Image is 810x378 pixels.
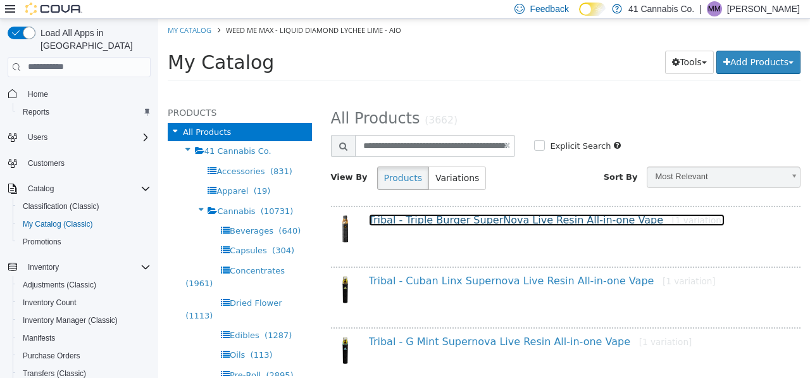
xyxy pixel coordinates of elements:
[530,3,568,15] span: Feedback
[173,196,201,224] img: 150
[35,27,151,52] span: Load All Apps in [GEOGRAPHIC_DATA]
[514,196,567,206] small: [1 variation]
[23,219,93,229] span: My Catalog (Classic)
[23,181,151,196] span: Catalog
[103,187,135,197] span: (10731)
[18,348,85,363] a: Purchase Orders
[13,329,156,347] button: Manifests
[112,148,134,157] span: (831)
[25,108,73,118] span: All Products
[23,201,99,211] span: Classification (Classic)
[72,351,103,361] span: Pre-Roll
[3,258,156,276] button: Inventory
[266,96,299,107] small: (3662)
[59,187,97,197] span: Cannabis
[120,207,142,217] span: (640)
[23,130,151,145] span: Users
[3,85,156,103] button: Home
[27,292,54,301] span: (1113)
[579,3,606,16] input: Dark Mode
[13,294,156,312] button: Inventory Count
[445,153,480,163] span: Sort By
[106,312,134,321] span: (1287)
[28,132,47,142] span: Users
[18,348,151,363] span: Purchase Orders
[507,32,556,55] button: Tools
[489,148,642,169] a: Most Relevant
[23,87,53,102] a: Home
[23,298,77,308] span: Inventory Count
[72,312,101,321] span: Edibles
[628,1,694,16] p: 41 Cannabis Co.
[219,148,271,171] button: Products
[9,6,53,16] a: My Catalog
[13,276,156,294] button: Adjustments (Classic)
[211,256,558,268] a: Tribal - Cuban Linx Supernova Live Resin All-in-one Vape[1 variation]
[23,260,64,275] button: Inventory
[23,315,118,325] span: Inventory Manager (Classic)
[389,121,452,134] label: Explicit Search
[18,295,151,310] span: Inventory Count
[28,184,54,194] span: Catalog
[58,148,106,157] span: Accessories
[27,260,54,269] span: (1961)
[23,107,49,117] span: Reports
[18,331,151,346] span: Manifests
[3,129,156,146] button: Users
[23,130,53,145] button: Users
[18,277,101,293] a: Adjustments (Classic)
[13,312,156,329] button: Inventory Manager (Classic)
[72,331,87,341] span: Oils
[13,198,156,215] button: Classification (Classic)
[9,32,116,54] span: My Catalog
[114,227,136,236] span: (304)
[72,227,109,236] span: Capsules
[23,155,151,171] span: Customers
[504,257,558,267] small: [1 variation]
[92,331,115,341] span: (113)
[699,1,702,16] p: |
[558,32,642,55] button: Add Products
[727,1,800,16] p: [PERSON_NAME]
[18,199,151,214] span: Classification (Classic)
[23,351,80,361] span: Purchase Orders
[18,217,151,232] span: My Catalog (Classic)
[9,86,154,101] h5: Products
[18,295,82,310] a: Inventory Count
[173,256,201,285] img: 150
[173,91,262,108] span: All Products
[270,148,328,171] button: Variations
[18,313,123,328] a: Inventory Manager (Classic)
[211,317,534,329] a: Tribal - G Mint Supernova Live Resin All-in-one Vape[1 variation]
[18,104,151,120] span: Reports
[18,277,151,293] span: Adjustments (Classic)
[23,237,61,247] span: Promotions
[18,313,151,328] span: Inventory Manager (Classic)
[23,260,151,275] span: Inventory
[68,6,243,16] span: Weed Me Max - Liquid Diamond Lychee Lime - AIO
[23,86,151,102] span: Home
[13,103,156,121] button: Reports
[13,347,156,365] button: Purchase Orders
[25,3,82,15] img: Cova
[23,181,59,196] button: Catalog
[489,148,625,168] span: Most Relevant
[23,280,96,290] span: Adjustments (Classic)
[18,234,66,249] a: Promotions
[13,215,156,233] button: My Catalog (Classic)
[3,154,156,172] button: Customers
[23,156,70,171] a: Customers
[72,247,127,256] span: Concentrates
[211,195,567,207] a: Tribal - Triple Burger SuperNova Live Resin All-in-one Vape[1 variation]
[13,233,156,251] button: Promotions
[18,217,98,232] a: My Catalog (Classic)
[28,89,48,99] span: Home
[18,199,104,214] a: Classification (Classic)
[707,1,722,16] div: Matt Morrisey
[3,180,156,198] button: Catalog
[23,333,55,343] span: Manifests
[708,1,721,16] span: MM
[481,318,534,328] small: [1 variation]
[46,127,113,137] span: 41 Cannabis Co.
